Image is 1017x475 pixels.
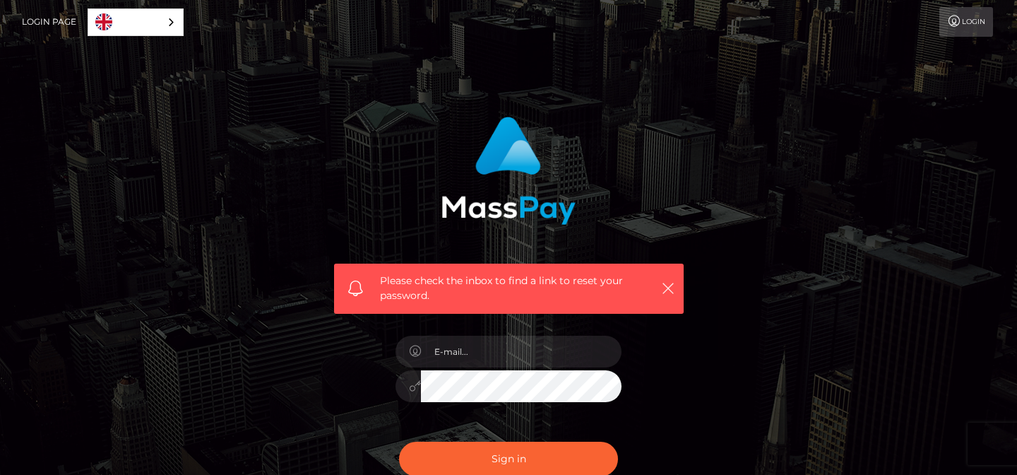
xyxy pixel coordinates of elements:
div: Language [88,8,184,36]
aside: Language selected: English [88,8,184,36]
a: Login [939,7,993,37]
img: MassPay Login [441,117,576,225]
span: Please check the inbox to find a link to reset your password. [380,274,638,303]
a: Login Page [22,7,76,37]
a: English [88,9,183,35]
